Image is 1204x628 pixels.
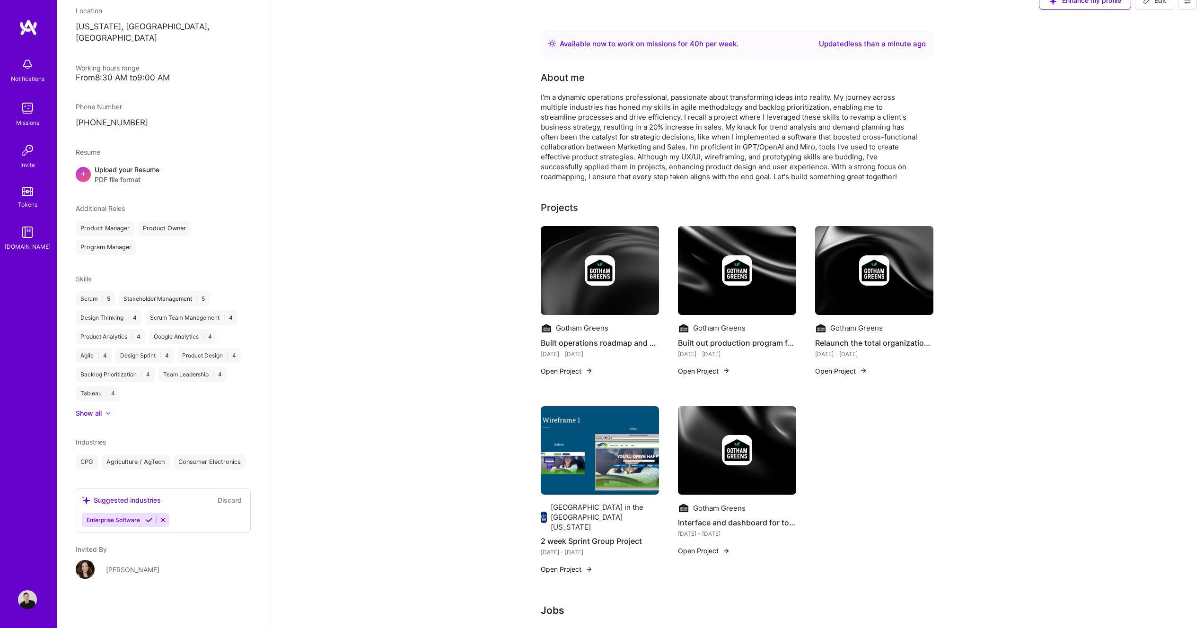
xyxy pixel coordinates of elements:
[11,74,44,84] div: Notifications
[16,118,39,128] div: Missions
[145,310,237,325] div: Scrum Team Management 4
[106,565,159,575] div: [PERSON_NAME]
[87,516,140,523] span: Enterprise Software
[693,503,746,513] div: Gotham Greens
[76,438,106,446] span: Industries
[76,117,251,129] p: [PHONE_NUMBER]
[548,40,556,47] img: Availability
[76,545,107,553] span: Invited By
[127,314,129,322] span: |
[693,323,746,333] div: Gotham Greens
[76,454,98,470] div: CPG
[541,70,585,85] div: About me
[76,560,95,579] img: User Avatar
[76,275,91,283] span: Skills
[560,38,738,50] div: Available now to work on missions for h per week .
[76,103,122,111] span: Phone Number
[159,352,161,359] span: |
[95,165,159,184] div: Upload your Resume
[177,348,241,363] div: Product Design 4
[690,39,699,48] span: 40
[196,295,198,303] span: |
[551,502,659,532] div: [GEOGRAPHIC_DATA] in the [GEOGRAPHIC_DATA][US_STATE]
[101,295,103,303] span: |
[227,352,228,359] span: |
[76,148,100,156] span: Resume
[541,366,593,376] button: Open Project
[815,226,933,315] img: cover
[76,348,112,363] div: Agile 4
[20,160,35,170] div: Invite
[174,454,246,470] div: Consumer Electronics
[202,333,204,340] span: |
[541,535,659,547] h4: 2 week Sprint Group Project
[541,406,659,495] img: 2 week Sprint Group Project
[76,21,251,44] p: [US_STATE], [GEOGRAPHIC_DATA], [GEOGRAPHIC_DATA]
[18,99,37,118] img: teamwork
[95,174,159,184] span: PDF file format
[138,221,191,236] div: Product Owner
[860,367,867,375] img: arrow-right
[212,371,214,378] span: |
[678,502,689,514] img: Company logo
[82,496,90,504] i: icon SuggestedTeams
[76,221,134,236] div: Product Manager
[131,333,133,340] span: |
[76,386,120,401] div: Tableau 4
[119,291,210,306] div: Stakeholder Management 5
[76,291,115,306] div: Scrum 5
[158,367,227,382] div: Team Leadership 4
[678,366,730,376] button: Open Project
[815,349,933,359] div: [DATE] - [DATE]
[541,92,919,182] div: I'm a dynamic operations professional, passionate about transforming ideas into reality. My journ...
[5,242,51,252] div: [DOMAIN_NAME]
[76,6,251,16] div: Location
[541,349,659,359] div: [DATE] - [DATE]
[223,314,225,322] span: |
[722,367,730,375] img: arrow-right
[859,255,889,286] img: Company logo
[141,371,142,378] span: |
[76,367,155,382] div: Backlog Prioritization 4
[159,516,167,523] i: Reject
[105,390,107,397] span: |
[215,495,245,506] button: Discard
[18,223,37,242] img: guide book
[541,547,659,557] div: [DATE] - [DATE]
[678,546,730,556] button: Open Project
[678,529,796,539] div: [DATE] - [DATE]
[22,187,33,196] img: tokens
[18,141,37,160] img: Invite
[678,349,796,359] div: [DATE] - [DATE]
[678,406,796,495] img: cover
[678,337,796,349] h4: Built out production program for all operations
[18,590,37,609] img: User Avatar
[19,19,38,36] img: logo
[149,329,217,344] div: Google Analytics 4
[830,323,883,333] div: Gotham Greens
[678,323,689,334] img: Company logo
[585,367,593,375] img: arrow-right
[815,337,933,349] h4: Relaunch the total organizational structure of asna to all departments
[819,38,926,50] div: Updated less than a minute ago
[678,226,796,315] img: cover
[815,366,867,376] button: Open Project
[76,310,141,325] div: Design Thinking 4
[18,55,37,74] img: bell
[115,348,174,363] div: Design Sprint 4
[541,564,593,574] button: Open Project
[541,604,933,616] h3: Jobs
[585,566,593,573] img: arrow-right
[80,168,86,178] span: +
[146,516,153,523] i: Accept
[541,512,547,523] img: Company logo
[541,337,659,349] h4: Built operations roadmap and project plan for ERP intergration
[541,226,659,315] img: cover
[722,255,752,286] img: Company logo
[76,329,145,344] div: Product Analytics 4
[722,547,730,555] img: arrow-right
[18,200,37,209] div: Tokens
[76,73,251,83] div: From 8:30 AM to 9:00 AM
[541,323,552,334] img: Company logo
[82,495,161,505] div: Suggested industries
